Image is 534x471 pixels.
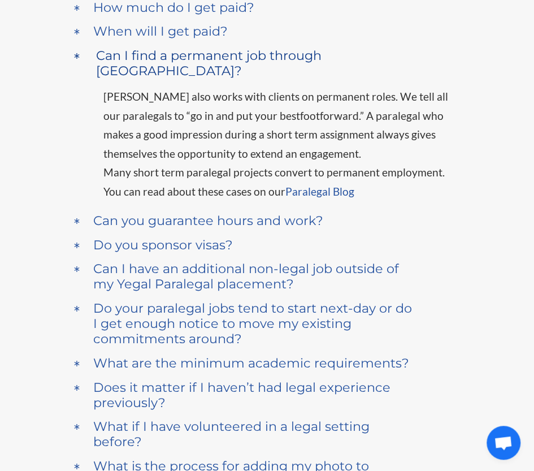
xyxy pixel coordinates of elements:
a: Can I find a permanent job through [GEOGRAPHIC_DATA]? [72,45,462,81]
a: Do you sponsor visas? [72,235,462,256]
h4: Do you sponsor visas? [93,237,233,253]
h4: Can I have an additional non-legal job outside of my Yegal Paralegal placement? [93,261,419,292]
span: foot [300,109,320,122]
h4: Can you guarantee hours and work? [93,213,323,228]
a: Open chat [487,426,520,460]
a: When will I get paid? [72,21,462,42]
h4: Does it matter if I haven’t had legal experience previously? [93,380,419,410]
a: Paralegal Blog [285,185,354,198]
a: Can I have an additional non-legal job outside of my Yegal Paralegal placement? [72,258,462,295]
span: [PERSON_NAME] also works with clients on permanent roles. We tell all our paralegals to “go in an... [103,90,448,122]
h4: Can I find a permanent job through [GEOGRAPHIC_DATA]? [96,48,422,79]
span: forward.” A paralegal who makes a good impression during a short term assignment always gives the... [103,109,444,160]
a: What are the minimum academic requirements? [72,353,462,374]
a: Does it matter if I haven’t had legal experience previously? [72,377,462,413]
h4: What if I have volunteered in a legal setting before? [93,419,419,450]
p: Many short term paralegal projects convert to permanent employment. You can read about these case... [103,163,448,201]
h4: When will I get paid? [93,24,228,39]
a: Do your paralegal jobs tend to start next-day or do I get enough notice to move my existing commi... [72,298,462,349]
h4: Do your paralegal jobs tend to start next-day or do I get enough notice to move my existing commi... [93,301,419,347]
h4: What are the minimum academic requirements? [93,356,409,371]
a: Can you guarantee hours and work? [72,210,462,231]
a: What if I have volunteered in a legal setting before? [72,416,462,452]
